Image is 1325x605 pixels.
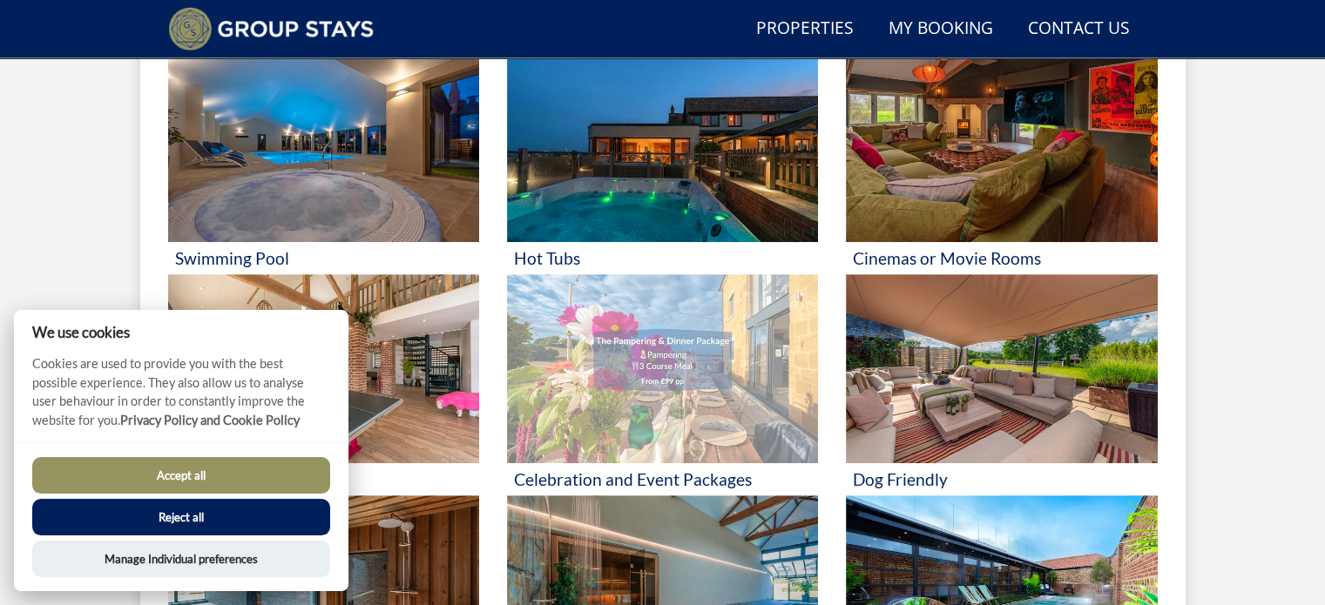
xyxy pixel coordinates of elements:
[1021,10,1137,49] a: Contact Us
[168,274,479,464] img: 'Games Rooms' - Large Group Accommodation Holiday Ideas
[853,470,1150,488] h3: Dog Friendly
[846,52,1157,274] a: 'Cinemas or Movie Rooms' - Large Group Accommodation Holiday Ideas Cinemas or Movie Rooms
[168,52,479,274] a: 'Swimming Pool' - Large Group Accommodation Holiday Ideas Swimming Pool
[514,249,811,267] h3: Hot Tubs
[32,457,330,494] button: Accept all
[507,52,818,274] a: 'Hot Tubs' - Large Group Accommodation Holiday Ideas Hot Tubs
[168,52,479,242] img: 'Swimming Pool' - Large Group Accommodation Holiday Ideas
[507,52,818,242] img: 'Hot Tubs' - Large Group Accommodation Holiday Ideas
[168,7,375,50] img: Group Stays
[846,274,1157,496] a: 'Dog Friendly' - Large Group Accommodation Holiday Ideas Dog Friendly
[853,249,1150,267] h3: Cinemas or Movie Rooms
[846,52,1157,242] img: 'Cinemas or Movie Rooms' - Large Group Accommodation Holiday Ideas
[507,274,818,496] a: 'Celebration and Event Packages' - Large Group Accommodation Holiday Ideas Celebration and Event ...
[514,470,811,488] h3: Celebration and Event Packages
[168,274,479,496] a: 'Games Rooms' - Large Group Accommodation Holiday Ideas Games Rooms
[846,274,1157,464] img: 'Dog Friendly' - Large Group Accommodation Holiday Ideas
[507,274,818,464] img: 'Celebration and Event Packages' - Large Group Accommodation Holiday Ideas
[749,10,861,49] a: Properties
[32,499,330,535] button: Reject all
[882,10,1000,49] a: My Booking
[120,413,300,427] a: Privacy Policy and Cookie Policy
[32,541,330,577] button: Manage Individual preferences
[14,354,348,442] p: Cookies are used to provide you with the best possible experience. They also allow us to analyse ...
[14,324,348,340] h2: We use cookies
[175,249,472,267] h3: Swimming Pool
